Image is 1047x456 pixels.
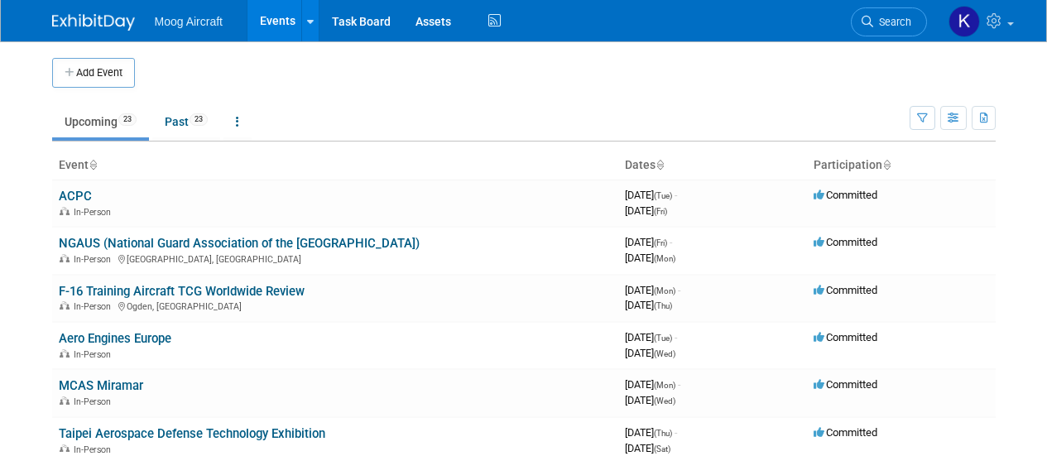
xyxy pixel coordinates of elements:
span: (Thu) [654,301,672,310]
span: - [675,331,677,343]
span: [DATE] [625,189,677,201]
span: [DATE] [625,394,675,406]
span: In-Person [74,207,116,218]
span: Committed [814,378,877,391]
a: ACPC [59,189,92,204]
a: Search [851,7,927,36]
span: (Mon) [654,286,675,295]
span: - [675,189,677,201]
span: Committed [814,189,877,201]
img: In-Person Event [60,444,70,453]
span: (Fri) [654,207,667,216]
span: [DATE] [625,299,672,311]
img: In-Person Event [60,207,70,215]
button: Add Event [52,58,135,88]
span: - [678,284,680,296]
img: In-Person Event [60,349,70,358]
span: In-Person [74,301,116,312]
span: [DATE] [625,442,670,454]
a: Past23 [152,106,220,137]
span: (Fri) [654,238,667,247]
span: In-Person [74,254,116,265]
span: Moog Aircraft [155,15,223,28]
span: Committed [814,284,877,296]
a: MCAS Miramar [59,378,143,393]
span: (Tue) [654,191,672,200]
span: (Tue) [654,334,672,343]
span: [DATE] [625,284,680,296]
span: In-Person [74,444,116,455]
span: Committed [814,331,877,343]
span: [DATE] [625,426,677,439]
a: Aero Engines Europe [59,331,171,346]
div: [GEOGRAPHIC_DATA], [GEOGRAPHIC_DATA] [59,252,612,265]
span: 23 [190,113,208,126]
a: Sort by Event Name [89,158,97,171]
span: In-Person [74,396,116,407]
span: Committed [814,426,877,439]
img: In-Person Event [60,301,70,310]
th: Dates [618,151,807,180]
span: (Thu) [654,429,672,438]
img: In-Person Event [60,254,70,262]
a: Taipei Aerospace Defense Technology Exhibition [59,426,325,441]
a: Sort by Participation Type [882,158,891,171]
span: (Wed) [654,396,675,406]
span: [DATE] [625,331,677,343]
img: In-Person Event [60,396,70,405]
a: Sort by Start Date [656,158,664,171]
span: Search [873,16,911,28]
span: Committed [814,236,877,248]
img: Kelsey Blackley [949,6,980,37]
span: 23 [118,113,137,126]
span: (Sat) [654,444,670,454]
span: (Mon) [654,381,675,390]
span: (Mon) [654,254,675,263]
span: [DATE] [625,252,675,264]
span: [DATE] [625,204,667,217]
span: - [670,236,672,248]
span: [DATE] [625,347,675,359]
a: F-16 Training Aircraft TCG Worldwide Review [59,284,305,299]
span: In-Person [74,349,116,360]
a: Upcoming23 [52,106,149,137]
div: Ogden, [GEOGRAPHIC_DATA] [59,299,612,312]
span: (Wed) [654,349,675,358]
span: - [678,378,680,391]
span: - [675,426,677,439]
img: ExhibitDay [52,14,135,31]
th: Event [52,151,618,180]
span: [DATE] [625,378,680,391]
a: NGAUS (National Guard Association of the [GEOGRAPHIC_DATA]) [59,236,420,251]
th: Participation [807,151,996,180]
span: [DATE] [625,236,672,248]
